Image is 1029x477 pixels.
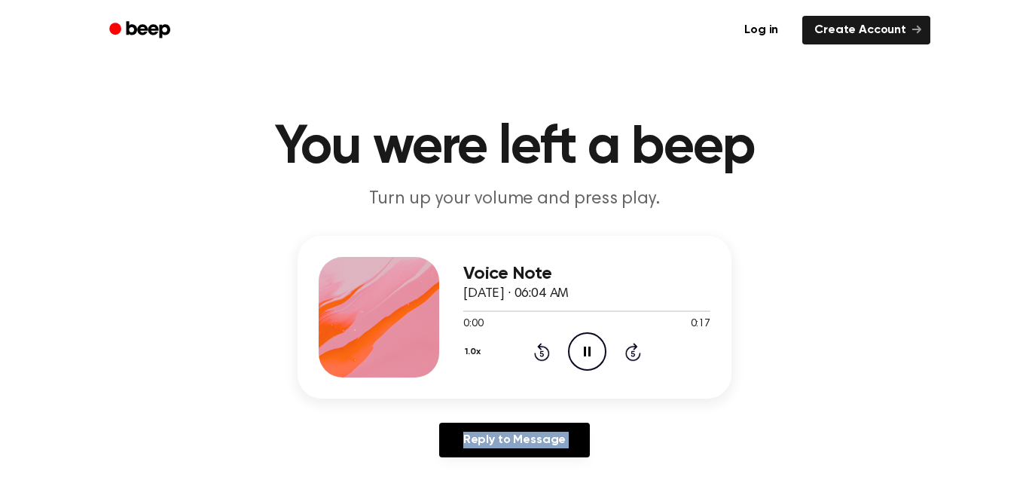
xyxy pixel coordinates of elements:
span: [DATE] · 06:04 AM [463,287,569,301]
span: 0:17 [691,316,710,332]
button: 1.0x [463,339,486,365]
p: Turn up your volume and press play. [225,187,804,212]
a: Log in [729,13,793,47]
h3: Voice Note [463,264,710,284]
a: Beep [99,16,184,45]
span: 0:00 [463,316,483,332]
a: Create Account [802,16,930,44]
h1: You were left a beep [129,121,900,175]
a: Reply to Message [439,423,590,457]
